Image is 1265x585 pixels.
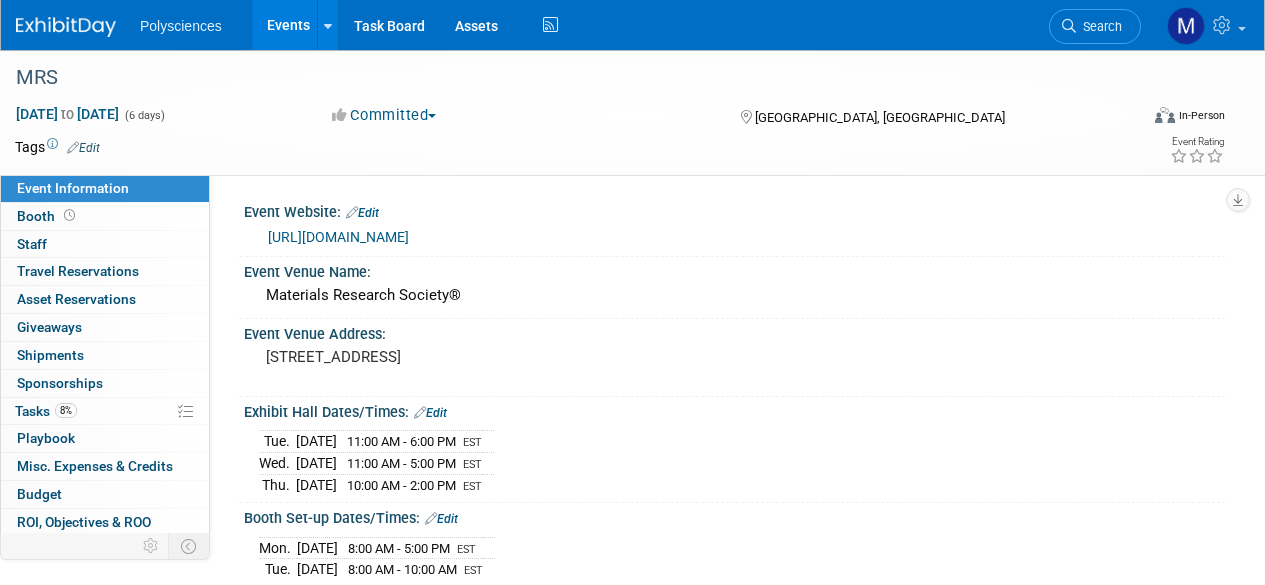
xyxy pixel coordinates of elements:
img: ExhibitDay [16,17,116,37]
div: Booth Set-up Dates/Times: [244,503,1225,529]
span: to [58,106,77,122]
td: Toggle Event Tabs [169,533,210,559]
td: [DATE] [296,431,337,453]
a: Tasks8% [1,398,209,425]
span: EST [457,543,476,556]
a: Event Information [1,175,209,202]
span: Asset Reservations [17,291,136,307]
div: Event Venue Address: [244,319,1225,344]
td: Personalize Event Tab Strip [134,533,169,559]
div: Event Rating [1170,137,1224,147]
span: 11:00 AM - 6:00 PM [347,434,456,449]
a: Edit [425,512,458,526]
td: [DATE] [296,453,337,475]
span: Playbook [17,430,75,446]
a: Giveaways [1,314,209,341]
span: Budget [17,486,62,502]
pre: [STREET_ADDRESS] [266,348,631,366]
td: [DATE] [296,474,337,495]
a: Edit [346,206,379,220]
span: Booth not reserved yet [60,208,79,223]
a: Staff [1,231,209,258]
a: Shipments [1,342,209,369]
span: 8% [55,403,77,418]
span: Event Information [17,180,129,196]
td: Thu. [259,474,296,495]
span: 8:00 AM - 5:00 PM [348,541,450,556]
a: Edit [414,406,447,420]
span: (6 days) [123,109,165,122]
a: Misc. Expenses & Credits [1,453,209,480]
span: Polysciences [140,18,222,34]
a: [URL][DOMAIN_NAME] [268,229,409,245]
a: Booth [1,203,209,230]
td: [DATE] [297,537,338,559]
img: Format-Inperson.png [1155,107,1175,123]
span: Tasks [15,403,77,419]
div: MRS [9,60,1122,96]
a: Search [1049,9,1141,44]
span: [GEOGRAPHIC_DATA], [GEOGRAPHIC_DATA] [755,110,1005,125]
div: In-Person [1178,108,1225,123]
div: Event Website: [244,197,1225,223]
a: Asset Reservations [1,286,209,313]
td: Mon. [259,537,297,559]
td: Tue. [259,431,296,453]
a: ROI, Objectives & ROO [1,509,209,536]
span: Staff [17,236,47,252]
span: Misc. Expenses & Credits [17,458,173,474]
a: Travel Reservations [1,258,209,285]
img: Marketing Polysciences [1167,7,1205,45]
a: Budget [1,481,209,508]
span: 11:00 AM - 5:00 PM [347,456,456,471]
a: Sponsorships [1,370,209,397]
td: [DATE] [297,559,338,580]
span: [DATE] [DATE] [15,105,120,123]
span: Sponsorships [17,375,103,391]
td: Wed. [259,453,296,475]
span: Booth [17,208,79,224]
span: ROI, Objectives & ROO [17,514,151,530]
span: EST [463,458,482,471]
div: Exhibit Hall Dates/Times: [244,397,1225,423]
span: Search [1076,19,1122,34]
button: Committed [325,105,444,126]
span: EST [464,564,483,577]
a: Edit [67,141,100,155]
span: EST [463,436,482,449]
span: Travel Reservations [17,263,139,279]
span: Giveaways [17,319,82,335]
td: Tags [15,137,100,157]
div: Event Format [1048,104,1225,134]
td: Tue. [259,559,297,580]
span: Shipments [17,347,84,363]
span: 10:00 AM - 2:00 PM [347,478,456,493]
div: Event Venue Name: [244,257,1225,282]
span: EST [463,480,482,493]
a: Playbook [1,425,209,452]
span: 8:00 AM - 10:00 AM [348,562,457,577]
div: Materials Research Society® [259,280,1210,311]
